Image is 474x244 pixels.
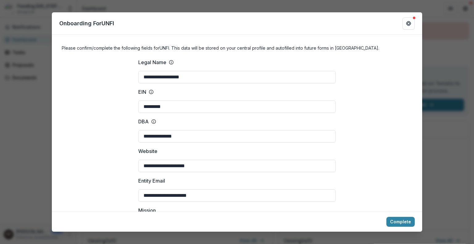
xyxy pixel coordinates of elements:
[138,88,146,96] p: EIN
[62,45,412,51] h4: Please confirm/complete the following fields for UNFI . This data will be stored on your central ...
[386,217,415,227] button: Complete
[138,118,149,125] p: DBA
[138,59,166,66] p: Legal Name
[59,19,114,27] p: Onboarding For UNFI
[138,207,156,214] p: Mission
[402,17,415,30] button: Get Help
[138,147,157,155] p: Website
[138,177,165,184] p: Entity Email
